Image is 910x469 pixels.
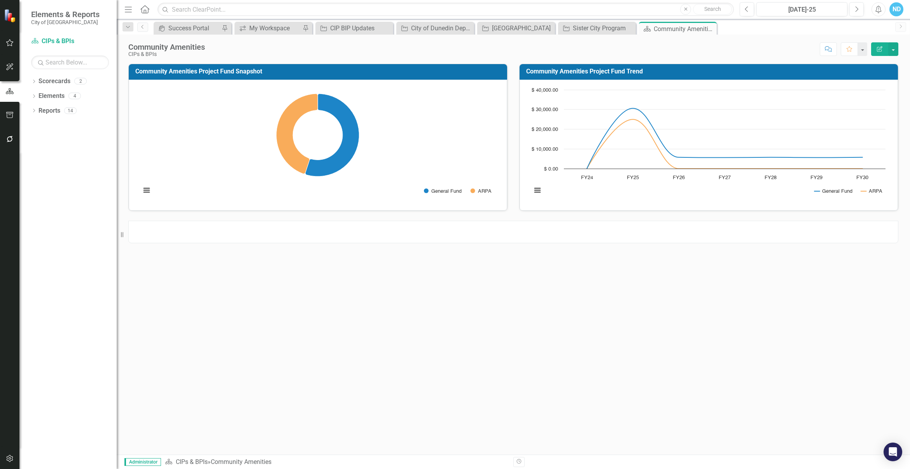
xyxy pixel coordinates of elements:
[856,175,868,180] text: FY30
[673,175,685,180] text: FY26
[176,458,208,466] a: CIPs & BPIs
[532,147,558,152] text: $ 10,000.00
[137,86,499,202] div: Chart. Highcharts interactive chart.
[38,106,60,115] a: Reports
[532,88,558,93] text: $ 40,000.00
[168,23,220,33] div: Success Portal
[128,43,205,51] div: Community Amenities
[276,94,318,174] path: ARPA, 25,000.
[31,19,100,25] small: City of [GEOGRAPHIC_DATA]
[424,188,462,194] button: Show General Fund
[704,6,721,12] span: Search
[305,94,359,176] path: General Fund, 30,610.
[249,23,301,33] div: My Workspace
[68,93,81,99] div: 4
[719,175,731,180] text: FY27
[165,458,507,467] div: »
[884,443,902,461] div: Open Intercom Messenger
[889,2,903,16] button: ND
[64,107,77,114] div: 14
[528,86,889,202] svg: Interactive chart
[398,23,472,33] a: City of Dunedin Departmental Education and Exploration Program
[573,23,634,33] div: Sister City Program
[31,10,100,19] span: Elements & Reports
[532,107,558,112] text: $ 30,000.00
[411,23,472,33] div: City of Dunedin Departmental Education and Exploration Program
[211,458,271,466] div: Community Amenities
[479,23,553,33] a: [GEOGRAPHIC_DATA]
[128,51,205,57] div: CIPs & BPIs
[532,185,543,196] button: View chart menu, Chart
[526,68,894,75] h3: Community Amenities Project Fund Trend
[759,5,845,14] div: [DATE]-25
[654,24,715,34] div: Community Amenities
[236,23,301,33] a: My Workspace
[814,188,853,194] button: Show General Fund
[544,167,558,172] text: $ 0.00
[330,23,391,33] div: CIP BIP Updates
[586,118,864,170] g: ARPA, line 2 of 2 with 7 data points.
[38,77,70,86] a: Scorecards
[31,37,109,46] a: CIPs & BPIs
[560,23,634,33] a: Sister City Program
[581,175,593,180] text: FY24
[693,4,732,15] button: Search
[317,23,391,33] a: CIP BIP Updates
[137,86,499,202] svg: Interactive chart
[124,458,161,466] span: Administrator
[74,78,87,85] div: 2
[627,175,639,180] text: FY25
[861,188,882,194] button: Show ARPA
[471,188,491,194] button: Show ARPA
[528,86,890,202] div: Chart. Highcharts interactive chart.
[4,9,17,23] img: ClearPoint Strategy
[135,68,503,75] h3: Community Amenities Project Fund Snapshot
[756,2,847,16] button: [DATE]-25
[31,56,109,69] input: Search Below...
[810,175,822,180] text: FY29
[38,92,65,101] a: Elements
[141,185,152,196] button: View chart menu, Chart
[156,23,220,33] a: Success Portal
[157,3,734,16] input: Search ClearPoint...
[765,175,777,180] text: FY28
[532,127,558,132] text: $ 20,000.00
[492,23,553,33] div: [GEOGRAPHIC_DATA]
